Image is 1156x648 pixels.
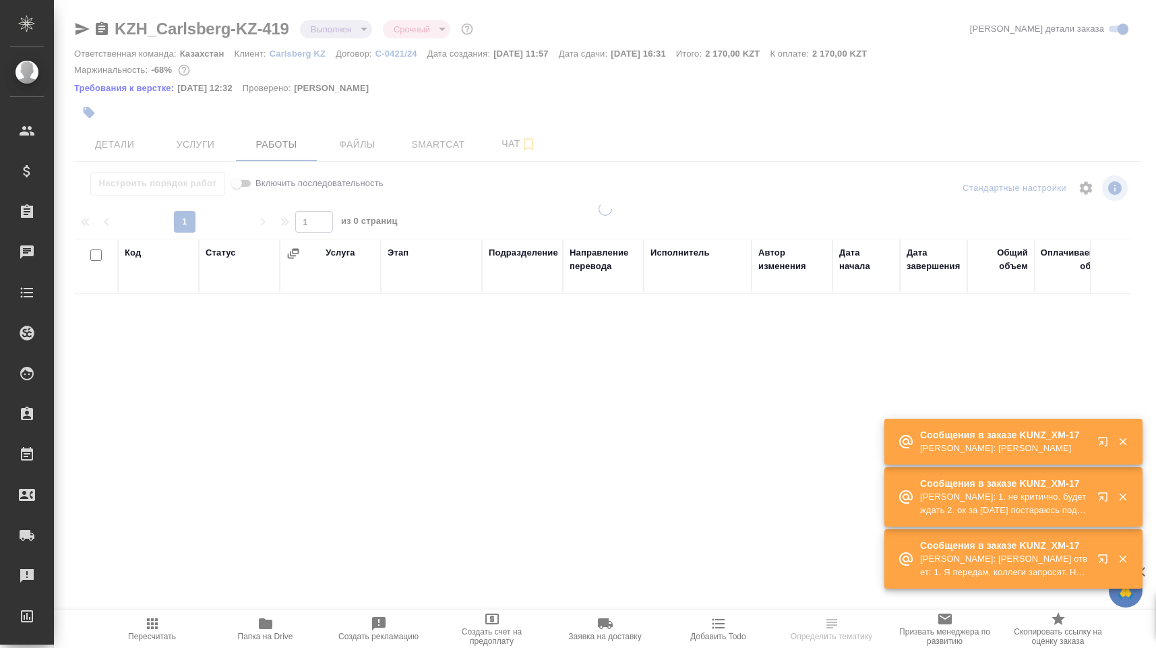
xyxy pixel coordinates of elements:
div: Код [125,246,141,260]
button: Открыть в новой вкладке [1089,483,1122,516]
div: Услуга [326,246,355,260]
div: Направление перевода [570,246,637,273]
div: Статус [206,246,236,260]
div: Дата завершения [907,246,961,273]
button: Закрыть [1109,553,1136,565]
p: [PERSON_NAME]: [PERSON_NAME] [920,442,1089,455]
p: Сообщения в заказе KUNZ_XM-17 [920,539,1089,552]
div: Подразделение [489,246,558,260]
p: [PERSON_NAME]: [PERSON_NAME] ответ: 1. Я передам, коллеги запросят. На данный момент это критично... [920,552,1089,579]
div: Автор изменения [758,246,826,273]
p: [PERSON_NAME]: 1. не критично, будет ждать 2. ок за [DATE] постараюсь подготовить расчет для РпР ... [920,490,1089,517]
button: Открыть в новой вкладке [1089,546,1122,578]
div: Дата начала [839,246,893,273]
button: Открыть в новой вкладке [1089,428,1122,461]
button: Закрыть [1109,436,1136,448]
div: Этап [388,246,408,260]
button: Сгруппировать [286,247,300,260]
button: Закрыть [1109,491,1136,503]
div: Оплачиваемый объем [1041,246,1109,273]
p: Сообщения в заказе KUNZ_XM-17 [920,477,1089,490]
div: Исполнитель [650,246,710,260]
p: Сообщения в заказе KUNZ_XM-17 [920,428,1089,442]
div: Общий объем [974,246,1028,273]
